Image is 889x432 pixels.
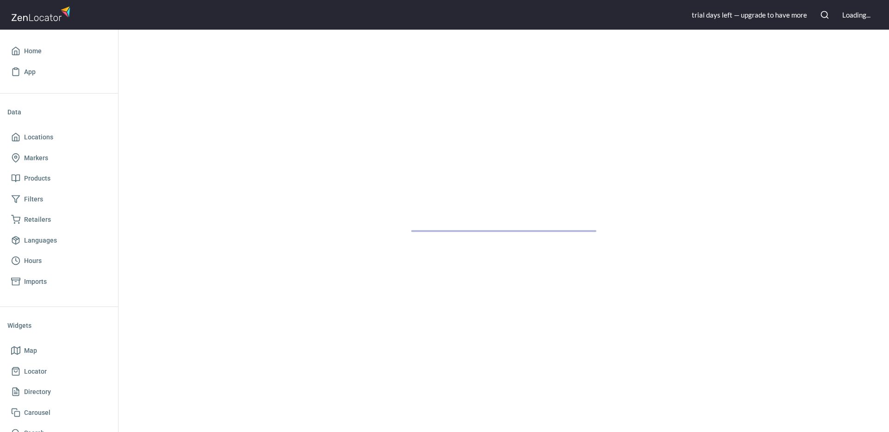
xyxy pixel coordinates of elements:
a: Products [7,168,111,189]
div: Loading... [842,10,870,20]
a: Directory [7,382,111,402]
a: Imports [7,271,111,292]
a: Markers [7,148,111,169]
a: Home [7,41,111,62]
a: Carousel [7,402,111,423]
a: Hours [7,250,111,271]
a: Filters [7,189,111,210]
span: Map [24,345,37,357]
span: Locations [24,131,53,143]
span: Hours [24,255,42,267]
span: Carousel [24,407,50,419]
span: Imports [24,276,47,288]
span: Locator [24,366,47,377]
span: Products [24,173,50,184]
span: Home [24,45,42,57]
img: zenlocator [11,4,73,24]
span: Retailers [24,214,51,225]
li: Widgets [7,314,111,337]
a: Map [7,340,111,361]
a: Languages [7,230,111,251]
a: Locator [7,361,111,382]
span: App [24,66,36,78]
a: App [7,62,111,82]
span: Markers [24,152,48,164]
button: Search [814,5,835,25]
li: Data [7,101,111,123]
a: Retailers [7,209,111,230]
span: Directory [24,386,51,398]
span: Filters [24,194,43,205]
a: Locations [7,127,111,148]
span: Languages [24,235,57,246]
div: trial day s left — upgrade to have more [692,10,807,20]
